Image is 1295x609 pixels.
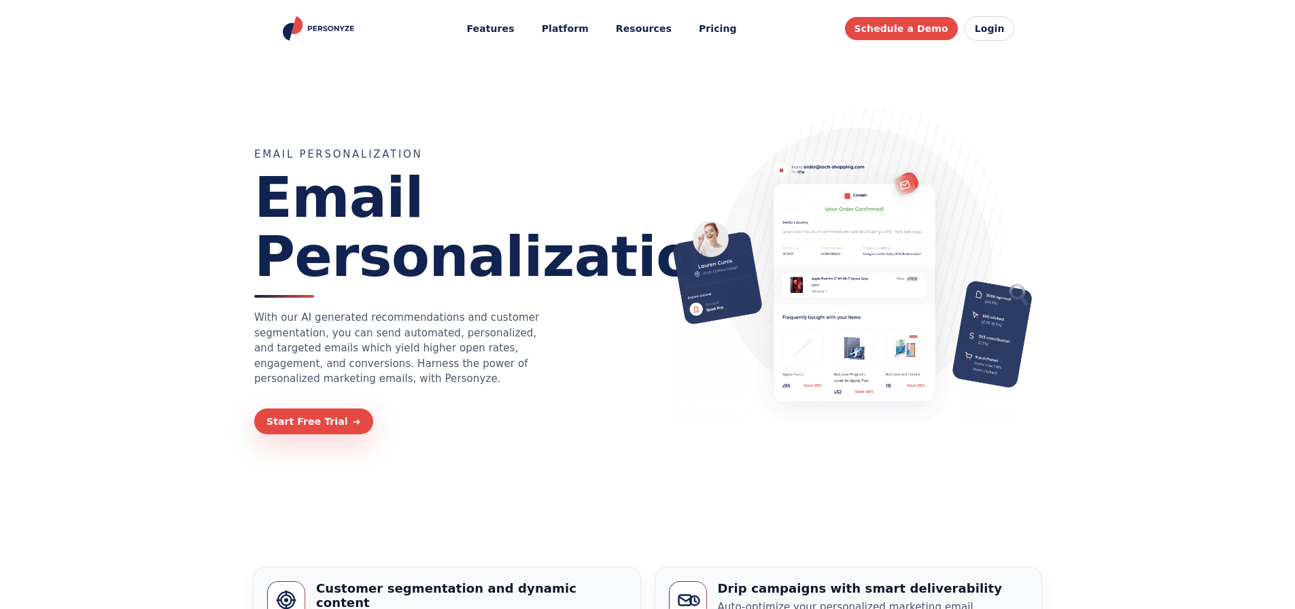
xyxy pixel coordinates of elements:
[254,310,540,387] p: With our AI generated recommendations and customer segmentation, you can send automated, personal...
[689,16,746,41] a: Pricing
[457,16,523,41] button: Features
[457,16,746,41] nav: Main menu
[254,408,373,434] a: Start Free Trial
[254,169,540,298] h1: Email Personalization
[845,17,958,40] a: Schedule a Demo
[267,7,1029,51] header: Personyze site header
[718,581,1029,596] h3: Drip campaigns with smart deliverability
[965,16,1015,41] a: Login
[532,16,598,41] a: Platform
[254,147,540,162] p: EMAIL PERSONALIZATION
[606,16,681,41] button: Resources
[281,16,359,41] a: Personyze home
[353,417,361,426] span: ➜
[281,16,359,41] img: Personyze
